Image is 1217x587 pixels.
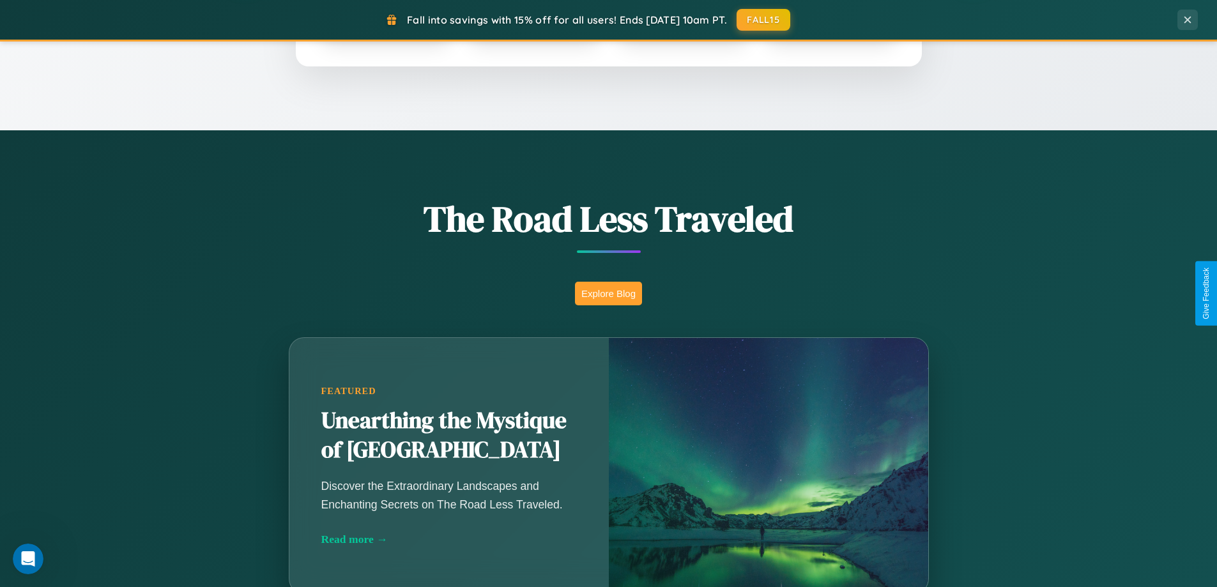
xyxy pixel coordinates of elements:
div: Featured [321,386,577,397]
h1: The Road Less Traveled [226,194,992,243]
p: Discover the Extraordinary Landscapes and Enchanting Secrets on The Road Less Traveled. [321,477,577,513]
div: Read more → [321,533,577,546]
button: Explore Blog [575,282,642,305]
span: Fall into savings with 15% off for all users! Ends [DATE] 10am PT. [407,13,727,26]
h2: Unearthing the Mystique of [GEOGRAPHIC_DATA] [321,406,577,465]
div: Give Feedback [1202,268,1211,319]
iframe: Intercom live chat [13,544,43,574]
button: FALL15 [737,9,790,31]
